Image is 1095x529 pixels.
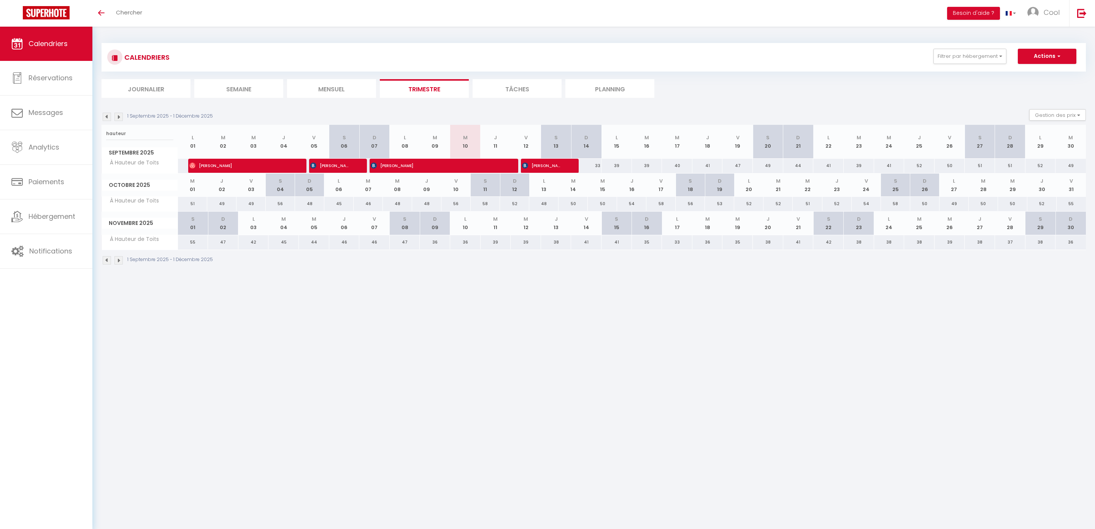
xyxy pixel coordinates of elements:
[371,158,503,173] span: [PERSON_NAME]
[281,215,286,223] abbr: M
[571,177,576,185] abbr: M
[559,197,588,211] div: 50
[420,212,450,235] th: 09
[857,215,861,223] abbr: D
[705,174,734,197] th: 19
[910,174,939,197] th: 26
[1025,212,1056,235] th: 29
[904,235,935,249] div: 38
[692,125,723,159] th: 18
[630,177,633,185] abbr: J
[995,159,1025,173] div: 51
[308,177,311,185] abbr: D
[29,73,73,83] span: Réservations
[1039,134,1041,141] abbr: L
[796,134,800,141] abbr: D
[969,174,998,197] th: 28
[103,235,161,244] span: À Hauteur de Toits
[403,215,406,223] abbr: S
[894,177,897,185] abbr: S
[268,212,299,235] th: 04
[689,177,692,185] abbr: S
[178,174,207,197] th: 01
[965,235,995,249] div: 38
[310,158,351,173] span: [PERSON_NAME]
[888,215,890,223] abbr: L
[511,125,541,159] th: 12
[522,158,563,173] span: [PERSON_NAME]
[662,159,692,173] div: 40
[207,197,236,211] div: 49
[600,177,605,185] abbr: M
[324,197,354,211] div: 45
[675,134,679,141] abbr: M
[1070,177,1073,185] abbr: V
[662,125,692,159] th: 17
[852,174,881,197] th: 24
[617,174,646,197] th: 16
[454,177,458,185] abbr: V
[343,215,346,223] abbr: J
[793,174,822,197] th: 22
[753,212,783,235] th: 20
[865,177,868,185] abbr: V
[541,125,571,159] th: 13
[433,215,437,223] abbr: D
[23,6,70,19] img: Super Booking
[359,212,390,235] th: 07
[220,177,223,185] abbr: J
[1044,8,1060,17] span: Cool
[1069,215,1073,223] abbr: D
[221,134,225,141] abbr: M
[953,177,955,185] abbr: L
[601,235,632,249] div: 41
[359,235,390,249] div: 46
[935,235,965,249] div: 39
[615,215,618,223] abbr: S
[116,8,142,16] span: Chercher
[722,159,753,173] div: 47
[299,125,329,159] th: 05
[1025,235,1056,249] div: 38
[588,174,617,197] th: 15
[1055,159,1086,173] div: 49
[939,174,969,197] th: 27
[324,174,354,197] th: 06
[1057,197,1086,211] div: 55
[783,159,814,173] div: 44
[464,215,467,223] abbr: L
[338,177,340,185] abbr: L
[632,212,662,235] th: 16
[585,215,588,223] abbr: V
[646,174,676,197] th: 17
[390,212,420,235] th: 08
[529,174,559,197] th: 13
[102,180,178,191] span: Octobre 2025
[844,235,874,249] div: 38
[554,134,558,141] abbr: S
[935,159,965,173] div: 50
[541,212,571,235] th: 13
[852,197,881,211] div: 54
[584,134,588,141] abbr: D
[571,212,601,235] th: 14
[969,197,998,211] div: 50
[494,134,497,141] abbr: J
[481,125,511,159] th: 11
[995,235,1025,249] div: 37
[718,177,722,185] abbr: D
[617,197,646,211] div: 54
[706,134,709,141] abbr: J
[1018,49,1076,64] button: Actions
[312,215,316,223] abbr: M
[632,235,662,249] div: 35
[632,125,662,159] th: 16
[251,134,256,141] abbr: M
[644,134,649,141] abbr: M
[978,215,981,223] abbr: J
[763,174,793,197] th: 21
[813,212,844,235] th: 22
[390,235,420,249] div: 47
[1055,125,1086,159] th: 30
[874,235,905,249] div: 38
